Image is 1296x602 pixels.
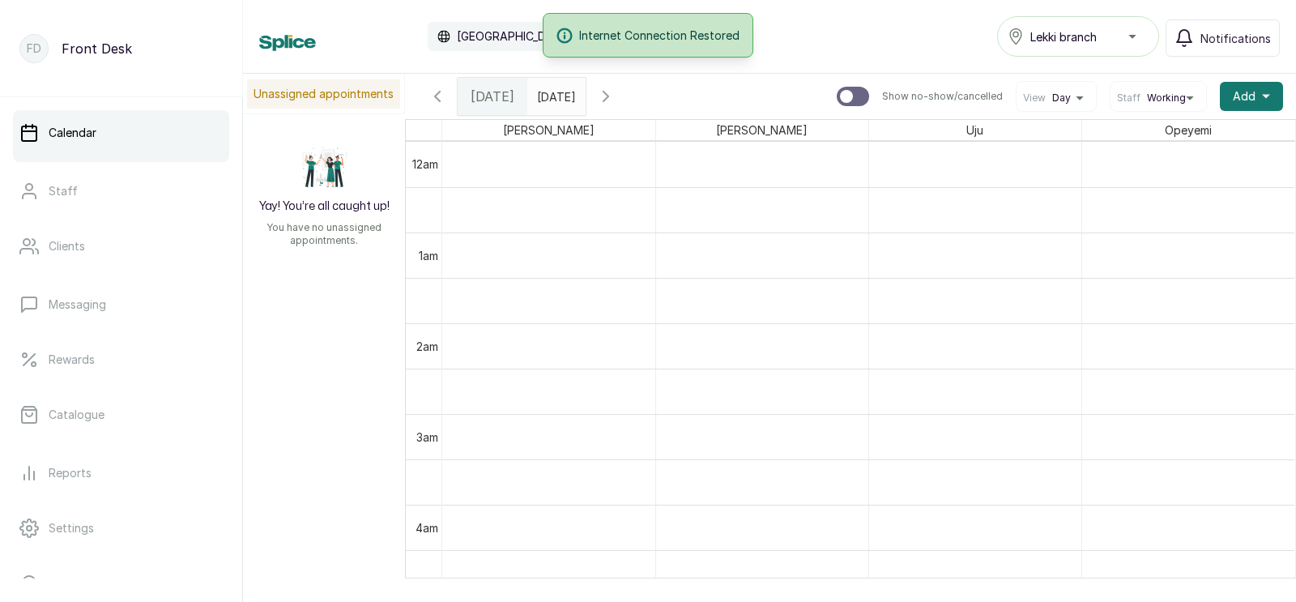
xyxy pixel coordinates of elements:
[247,79,400,109] p: Unassigned appointments
[1147,92,1186,105] span: Working
[413,429,441,446] div: 3am
[458,78,527,115] div: [DATE]
[49,465,92,481] p: Reports
[1023,92,1089,105] button: ViewDay
[1117,92,1140,105] span: Staff
[471,87,514,106] span: [DATE]
[13,110,229,156] a: Calendar
[49,520,94,536] p: Settings
[963,120,987,140] span: Uju
[49,407,104,423] p: Catalogue
[413,338,441,355] div: 2am
[1220,82,1283,111] button: Add
[13,392,229,438] a: Catalogue
[1052,92,1071,105] span: Day
[412,519,441,536] div: 4am
[253,221,395,247] p: You have no unassigned appointments.
[416,247,441,264] div: 1am
[713,120,811,140] span: [PERSON_NAME]
[13,506,229,551] a: Settings
[13,224,229,269] a: Clients
[49,238,85,254] p: Clients
[49,297,106,313] p: Messaging
[1162,120,1215,140] span: Opeyemi
[13,337,229,382] a: Rewards
[49,575,93,591] p: Support
[13,282,229,327] a: Messaging
[882,90,1003,103] p: Show no-show/cancelled
[409,156,441,173] div: 12am
[13,450,229,496] a: Reports
[49,352,95,368] p: Rewards
[1233,88,1255,105] span: Add
[49,183,78,199] p: Staff
[500,120,598,140] span: [PERSON_NAME]
[259,199,390,215] h2: Yay! You’re all caught up!
[49,125,96,141] p: Calendar
[579,27,740,44] span: Internet Connection Restored
[13,169,229,214] a: Staff
[1023,92,1046,105] span: View
[1117,92,1200,105] button: StaffWorking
